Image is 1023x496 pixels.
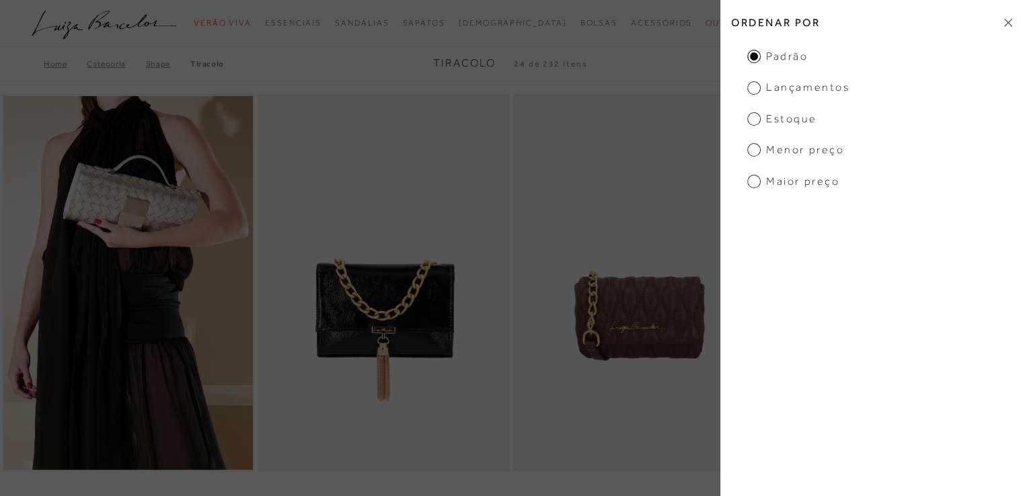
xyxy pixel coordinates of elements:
[335,18,389,28] span: Sandálias
[3,96,253,470] a: BOLSA EM COURO TRESSÊ PRATA E FECHO DE PLACA LB MÉDIA BOLSA EM COURO TRESSÊ PRATA E FECHO DE PLAC...
[631,11,692,36] a: noSubCategoriesText
[720,7,1023,38] h2: Ordenar por
[747,80,849,95] span: Lançamentos
[259,96,508,470] a: BOLSA PEQUENA EM COURO VERNIZ PRETO COM BARBICACHO CENTRAL BOLSA PEQUENA EM COURO VERNIZ PRETO CO...
[87,59,145,69] a: Categoria
[335,11,389,36] a: noSubCategoriesText
[402,18,445,28] span: Sapatos
[3,96,253,470] img: BOLSA EM COURO TRESSÊ PRATA E FECHO DE PLACA LB MÉDIA
[706,18,743,28] span: Outlet
[515,96,764,470] img: BOLSA PEQUENA EM COURO CAFÉ COM CORRENTE DOURADA
[580,18,617,28] span: Bolsas
[190,59,224,69] a: Tiracolo
[433,57,496,69] span: Tiracolo
[706,11,743,36] a: noSubCategoriesText
[44,59,87,69] a: Home
[747,142,844,157] span: Menor preço
[515,96,764,470] a: BOLSA PEQUENA EM COURO CAFÉ COM CORRENTE DOURADA BOLSA PEQUENA EM COURO CAFÉ COM CORRENTE DOURADA
[194,11,252,36] a: noSubCategoriesText
[146,59,190,69] a: Shape
[265,11,321,36] a: noSubCategoriesText
[747,112,817,126] span: Estoque
[259,96,508,470] img: BOLSA PEQUENA EM COURO VERNIZ PRETO COM BARBICACHO CENTRAL
[265,18,321,28] span: Essenciais
[402,11,445,36] a: noSubCategoriesText
[194,18,252,28] span: Verão Viva
[514,59,588,69] span: 24 de 232 itens
[459,11,567,36] a: noSubCategoriesText
[459,18,567,28] span: [DEMOGRAPHIC_DATA]
[747,49,808,64] span: Padrão
[631,18,692,28] span: Acessórios
[580,11,617,36] a: noSubCategoriesText
[747,174,839,189] span: Maior preço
